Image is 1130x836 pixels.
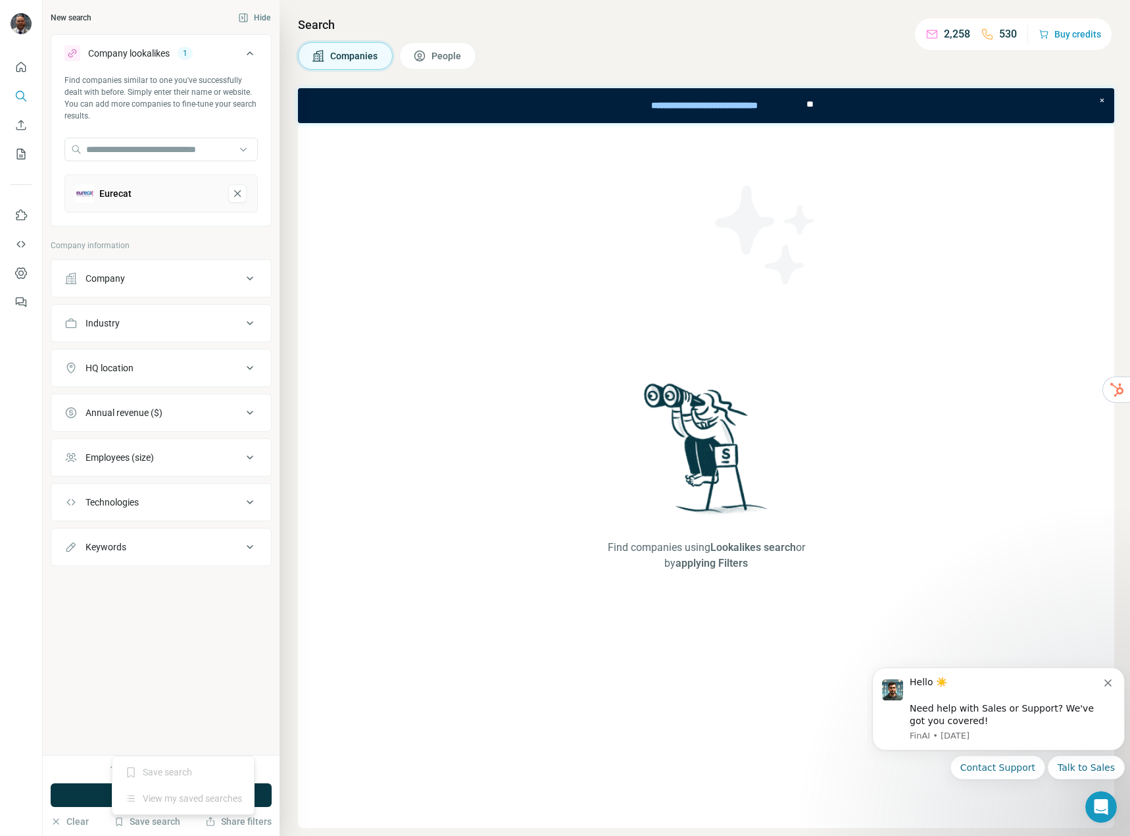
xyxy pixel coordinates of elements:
[710,541,796,554] span: Lookalikes search
[86,540,126,554] div: Keywords
[86,317,120,330] div: Industry
[51,12,91,24] div: New search
[298,16,1114,34] h4: Search
[11,142,32,166] button: My lists
[330,49,379,63] span: Companies
[115,759,251,785] div: Save search
[11,55,32,79] button: Quick start
[1085,791,1117,823] iframe: Intercom live chat
[178,47,193,59] div: 1
[11,261,32,285] button: Dashboard
[86,451,154,464] div: Employees (size)
[228,184,247,203] button: Eurecat-remove-button
[11,232,32,256] button: Use Surfe API
[76,184,94,203] img: Eurecat-logo
[11,13,32,34] img: Avatar
[51,531,271,563] button: Keywords
[51,38,271,74] button: Company lookalikes1
[11,84,32,108] button: Search
[51,263,271,294] button: Company
[51,307,271,339] button: Industry
[64,74,258,122] div: Find companies similar to one you've successfully dealt with before. Simply enter their name or w...
[86,361,134,375] div: HQ location
[867,651,1130,829] iframe: Intercom notifications message
[51,486,271,518] button: Technologies
[11,203,32,227] button: Use Surfe on LinkedIn
[11,290,32,314] button: Feedback
[86,496,139,509] div: Technologies
[600,540,813,571] span: Find companies using or by
[86,406,162,419] div: Annual revenue ($)
[88,47,170,60] div: Company lookalikes
[51,352,271,384] button: HQ location
[1039,25,1101,43] button: Buy credits
[431,49,462,63] span: People
[86,272,125,285] div: Company
[638,380,775,527] img: Surfe Illustration - Woman searching with binoculars
[51,815,89,828] button: Clear
[205,815,272,828] button: Share filters
[11,113,32,137] button: Enrich CSV
[999,26,1017,42] p: 530
[51,240,272,251] p: Company information
[99,187,132,200] div: Eurecat
[114,815,180,828] button: Save search
[298,88,1114,123] iframe: Banner
[676,557,748,569] span: applying Filters
[51,397,271,429] button: Annual revenue ($)
[706,176,825,294] img: Surfe Illustration - Stars
[229,8,280,28] button: Hide
[51,783,272,807] button: Run search
[110,764,213,775] div: 100 search results remaining
[115,785,251,812] div: View my saved searches
[51,442,271,473] button: Employees (size)
[944,26,970,42] p: 2,258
